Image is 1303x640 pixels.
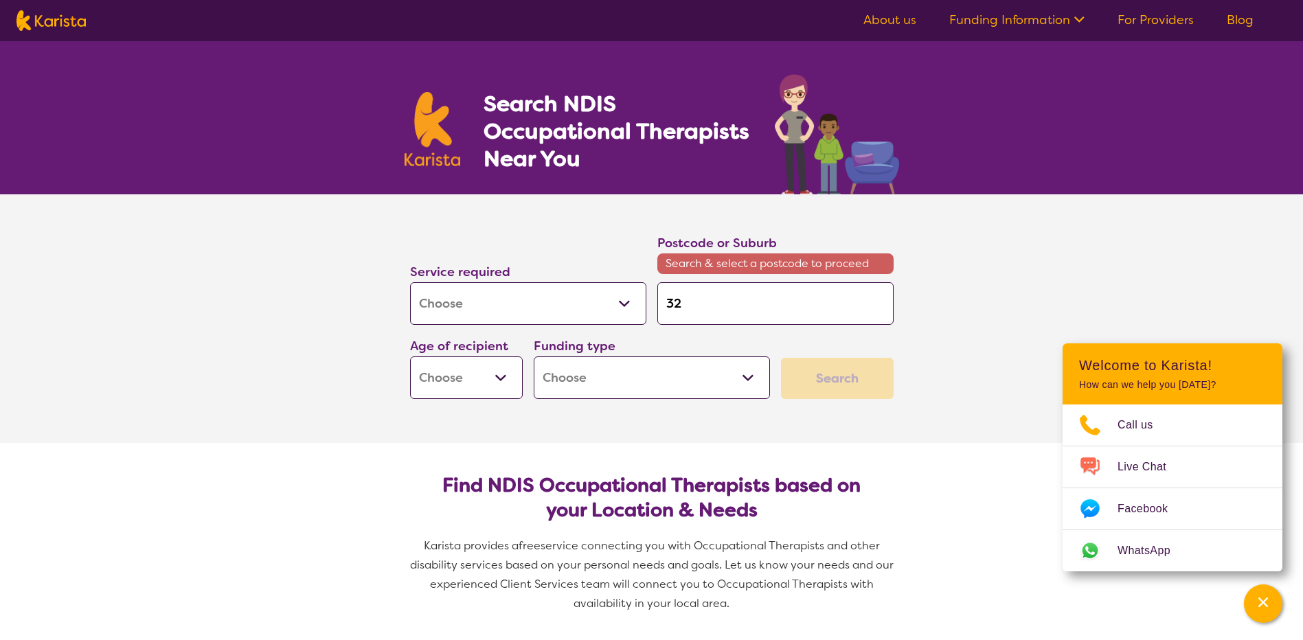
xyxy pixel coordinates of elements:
[1063,530,1282,571] a: Web link opens in a new tab.
[1118,12,1194,28] a: For Providers
[1063,343,1282,571] div: Channel Menu
[410,338,508,354] label: Age of recipient
[1118,415,1170,435] span: Call us
[657,235,777,251] label: Postcode or Suburb
[421,473,883,523] h2: Find NDIS Occupational Therapists based on your Location & Needs
[16,10,86,31] img: Karista logo
[1118,499,1184,519] span: Facebook
[657,253,894,274] span: Search & select a postcode to proceed
[484,90,751,172] h1: Search NDIS Occupational Therapists Near You
[863,12,916,28] a: About us
[657,282,894,325] input: Type
[1118,457,1183,477] span: Live Chat
[949,12,1085,28] a: Funding Information
[424,538,519,553] span: Karista provides a
[1118,540,1187,561] span: WhatsApp
[1244,584,1282,623] button: Channel Menu
[410,264,510,280] label: Service required
[1079,357,1266,374] h2: Welcome to Karista!
[534,338,615,354] label: Funding type
[410,538,896,610] span: service connecting you with Occupational Therapists and other disability services based on your p...
[519,538,541,553] span: free
[1063,404,1282,571] ul: Choose channel
[1079,379,1266,391] p: How can we help you [DATE]?
[405,92,461,166] img: Karista logo
[775,74,899,194] img: occupational-therapy
[1227,12,1254,28] a: Blog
